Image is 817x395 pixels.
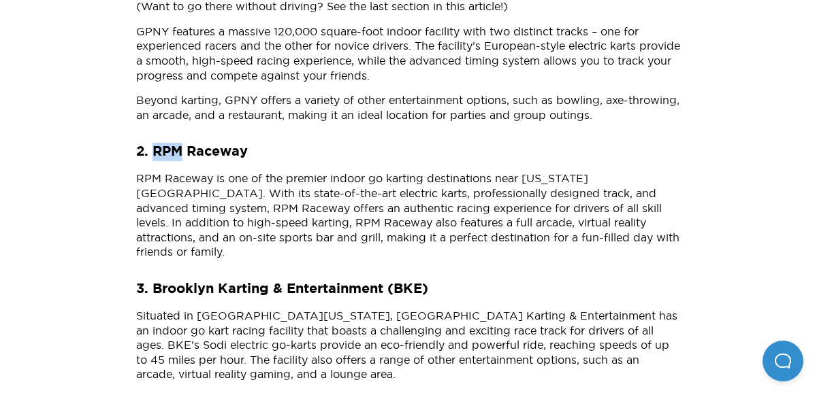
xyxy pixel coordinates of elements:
[136,309,681,382] p: Situated in [GEOGRAPHIC_DATA][US_STATE], [GEOGRAPHIC_DATA] Karting & Entertainment has an indoor ...
[763,341,803,381] iframe: Help Scout Beacon - Open
[136,93,681,122] p: Beyond karting, GPNY offers a variety of other entertainment options, such as bowling, axe-throwi...
[136,24,681,83] p: GPNY features a massive 120,000 square-foot indoor facility with two distinct tracks – one for ex...
[136,282,428,296] strong: 3. Brooklyn Karting & Entertainment (BKE)
[136,145,248,158] strong: 2. RPM Raceway
[136,171,681,260] p: RPM Raceway is one of the premier indoor go karting destinations near [US_STATE][GEOGRAPHIC_DATA]...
